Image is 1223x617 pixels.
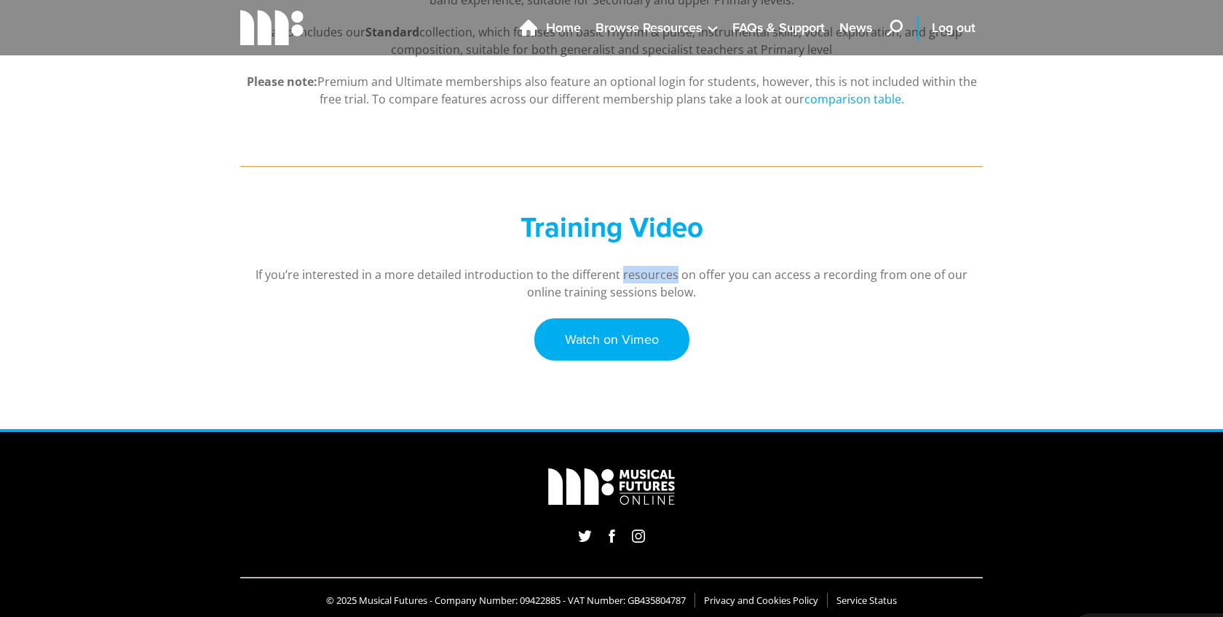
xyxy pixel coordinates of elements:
[804,91,901,108] a: comparison table
[240,266,983,301] p: If you’re interested in a more detailed introduction to the different resources on offer you can ...
[317,593,695,608] li: © 2025 Musical Futures - Company Number: 09422885 - VAT Number: GB435804787
[240,73,983,108] p: Premium and Ultimate memberships also feature an optional login for students, however, this is no...
[628,525,649,546] a: Instagram
[839,18,872,38] span: News
[534,318,689,361] a: Watch on Vimeo
[605,525,619,546] a: Facebook
[932,18,975,38] span: Log out
[247,74,317,90] strong: Please note:
[595,18,702,38] span: Browse Resources
[328,211,895,244] h2: Training Video
[732,18,825,38] span: FAQs & Support
[574,525,596,546] a: Twitter
[546,18,581,38] span: Home
[704,594,818,608] a: Privacy and Cookies Policy
[836,594,897,608] a: Service Status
